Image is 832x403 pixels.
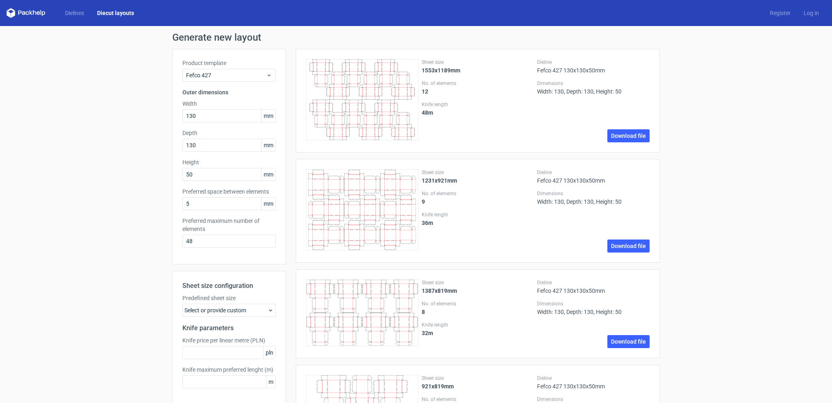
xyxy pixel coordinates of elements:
[182,336,276,344] label: Knife price per linear metre (PLN)
[422,177,457,184] strong: 1231x921mm
[182,158,276,166] label: Height
[422,101,534,108] label: Knife length
[422,288,457,294] strong: 1387x819mm
[422,67,460,74] strong: 1553x1189mm
[261,139,275,151] span: mm
[537,59,650,74] div: Fefco 427 130x130x50mm
[172,33,660,42] h1: Generate new layout
[797,9,825,17] a: Log in
[537,59,650,65] label: Dieline
[182,294,276,302] label: Predefined sheet size
[58,9,91,17] a: Dielines
[422,59,534,65] label: Sheet size
[263,346,275,359] span: pln
[422,211,534,218] label: Knife length
[182,217,276,233] label: Preferred maximum number of elements
[422,330,433,336] strong: 32 m
[537,169,650,176] label: Dieline
[607,240,650,253] a: Download file
[422,309,425,315] strong: 8
[537,396,650,403] label: Dimensions
[266,376,275,388] span: m
[537,279,650,286] label: Dieline
[182,281,276,291] h2: Sheet size configuration
[537,375,650,381] label: Dieline
[422,169,534,176] label: Sheet size
[422,375,534,381] label: Sheet size
[182,304,276,317] div: Select or provide custom
[537,190,650,197] label: Dimensions
[91,9,141,17] a: Diecut layouts
[537,301,650,307] label: Dimensions
[537,301,650,315] div: Width: 130, Depth: 130, Height: 50
[182,100,276,108] label: Width
[422,109,433,116] strong: 48 m
[537,279,650,294] div: Fefco 427 130x130x50mm
[182,187,276,196] label: Preferred space between elements
[537,80,650,95] div: Width: 130, Depth: 130, Height: 50
[763,9,797,17] a: Register
[607,129,650,142] a: Download file
[422,301,534,307] label: No. of elements
[422,220,433,226] strong: 36 m
[422,80,534,87] label: No. of elements
[261,198,275,210] span: mm
[422,279,534,286] label: Sheet size
[422,88,428,95] strong: 12
[182,366,276,374] label: Knife maximum preferred lenght (m)
[261,110,275,122] span: mm
[422,396,534,403] label: No. of elements
[537,190,650,205] div: Width: 130, Depth: 130, Height: 50
[422,198,425,205] strong: 9
[422,190,534,197] label: No. of elements
[182,323,276,333] h2: Knife parameters
[182,59,276,67] label: Product template
[182,88,276,96] h3: Outer dimensions
[422,383,454,390] strong: 921x819mm
[537,169,650,184] div: Fefco 427 130x130x50mm
[186,71,266,79] span: Fefco 427
[537,375,650,390] div: Fefco 427 130x130x50mm
[182,129,276,137] label: Depth
[261,168,275,181] span: mm
[537,80,650,87] label: Dimensions
[607,335,650,348] a: Download file
[422,322,534,328] label: Knife length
